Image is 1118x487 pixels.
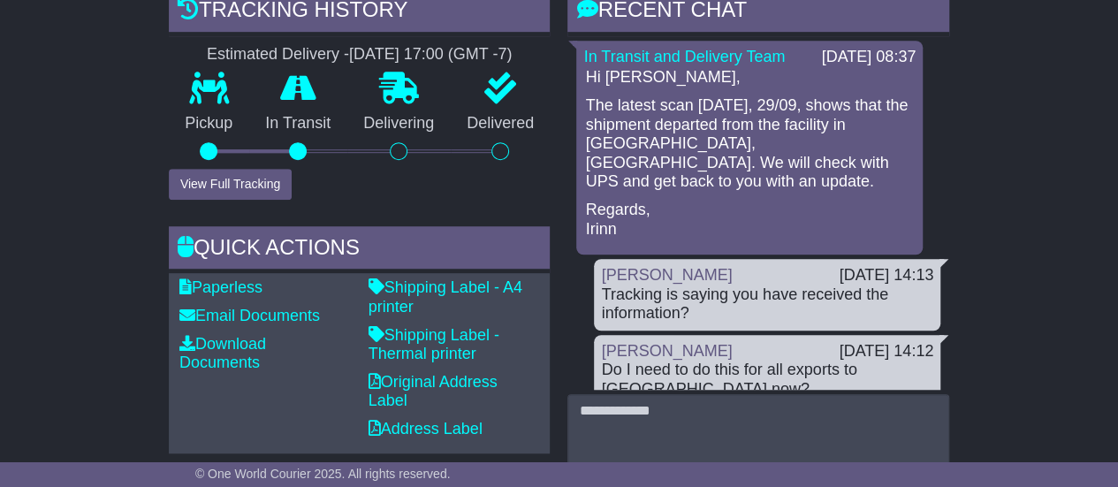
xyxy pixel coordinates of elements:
[839,342,933,361] div: [DATE] 14:12
[585,68,914,88] p: Hi [PERSON_NAME],
[179,335,266,372] a: Download Documents
[451,114,551,133] p: Delivered
[179,307,320,324] a: Email Documents
[249,114,347,133] p: In Transit
[601,342,732,360] a: [PERSON_NAME]
[369,326,499,363] a: Shipping Label - Thermal printer
[169,226,551,274] div: Quick Actions
[349,45,512,65] div: [DATE] 17:00 (GMT -7)
[369,278,522,316] a: Shipping Label - A4 printer
[169,114,249,133] p: Pickup
[821,48,916,67] div: [DATE] 08:37
[601,266,732,284] a: [PERSON_NAME]
[179,278,262,296] a: Paperless
[601,285,933,323] div: Tracking is saying you have received the information?
[839,266,933,285] div: [DATE] 14:13
[369,373,498,410] a: Original Address Label
[195,467,451,481] span: © One World Courier 2025. All rights reserved.
[169,45,551,65] div: Estimated Delivery -
[601,361,933,399] div: Do I need to do this for all exports to [GEOGRAPHIC_DATA] now?
[585,96,914,192] p: The latest scan [DATE], 29/09, shows that the shipment departed from the facility in [GEOGRAPHIC_...
[347,114,451,133] p: Delivering
[369,420,483,438] a: Address Label
[583,48,785,65] a: In Transit and Delivery Team
[585,201,914,239] p: Regards, Irinn
[169,169,292,200] button: View Full Tracking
